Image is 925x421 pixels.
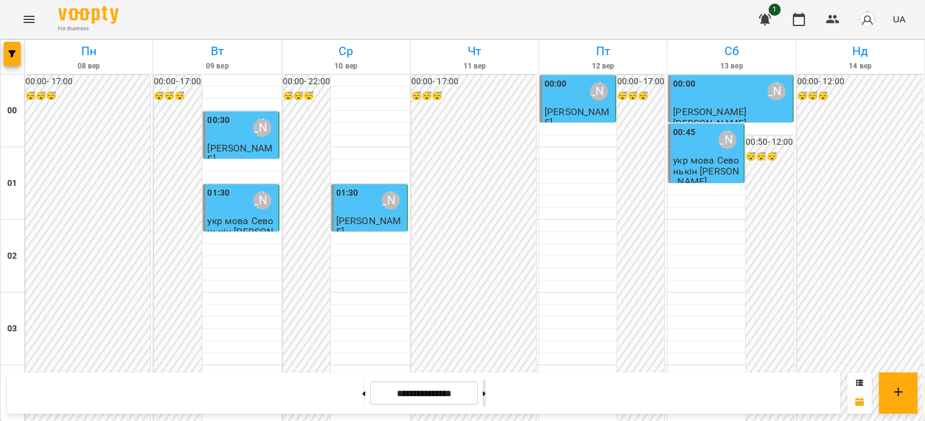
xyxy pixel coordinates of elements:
[283,75,330,88] h6: 00:00 - 22:00
[7,177,17,190] h6: 01
[15,5,44,34] button: Menu
[746,136,793,149] h6: 00:50 - 12:00
[7,250,17,263] h6: 02
[673,126,695,139] label: 00:45
[718,131,737,149] div: Литвин Галина
[58,25,119,33] span: For Business
[673,106,746,118] span: [PERSON_NAME]
[545,78,567,91] label: 00:00
[336,215,402,237] span: [PERSON_NAME]
[590,82,608,101] div: Литвин Галина
[541,42,665,61] h6: Пт
[673,78,695,91] label: 00:00
[859,11,876,28] img: avatar_s.png
[888,8,910,30] button: UA
[769,4,781,16] span: 1
[25,90,150,103] h6: 😴😴😴
[208,187,230,200] label: 01:30
[208,215,274,248] span: укр мова Севонькін [PERSON_NAME]
[382,191,400,210] div: Литвин Галина
[283,90,330,103] h6: 😴😴😴
[253,191,271,210] div: Литвин Галина
[284,61,408,72] h6: 10 вер
[798,42,923,61] h6: Нд
[411,90,536,103] h6: 😴😴😴
[673,118,746,128] p: [PERSON_NAME]
[58,6,119,24] img: Voopty Logo
[27,42,151,61] h6: Пн
[673,154,739,187] span: укр мова Севонькін [PERSON_NAME]
[413,61,537,72] h6: 11 вер
[7,104,17,118] h6: 00
[768,82,786,101] div: Литвин Галина
[208,114,230,127] label: 00:30
[411,75,536,88] h6: 00:00 - 17:00
[25,75,150,88] h6: 00:00 - 17:00
[669,42,794,61] h6: Сб
[617,75,665,88] h6: 00:00 - 17:00
[669,61,794,72] h6: 13 вер
[7,322,17,336] h6: 03
[617,90,665,103] h6: 😴😴😴
[797,90,922,103] h6: 😴😴😴
[545,106,610,128] span: [PERSON_NAME]
[154,90,201,103] h6: 😴😴😴
[797,75,922,88] h6: 00:00 - 12:00
[155,42,279,61] h6: Вт
[208,142,273,164] span: [PERSON_NAME]
[746,150,793,164] h6: 😴😴😴
[413,42,537,61] h6: Чт
[27,61,151,72] h6: 08 вер
[541,61,665,72] h6: 12 вер
[284,42,408,61] h6: Ср
[155,61,279,72] h6: 09 вер
[893,13,906,25] span: UA
[336,187,359,200] label: 01:30
[253,119,271,137] div: Литвин Галина
[154,75,201,88] h6: 00:00 - 17:00
[798,61,923,72] h6: 14 вер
